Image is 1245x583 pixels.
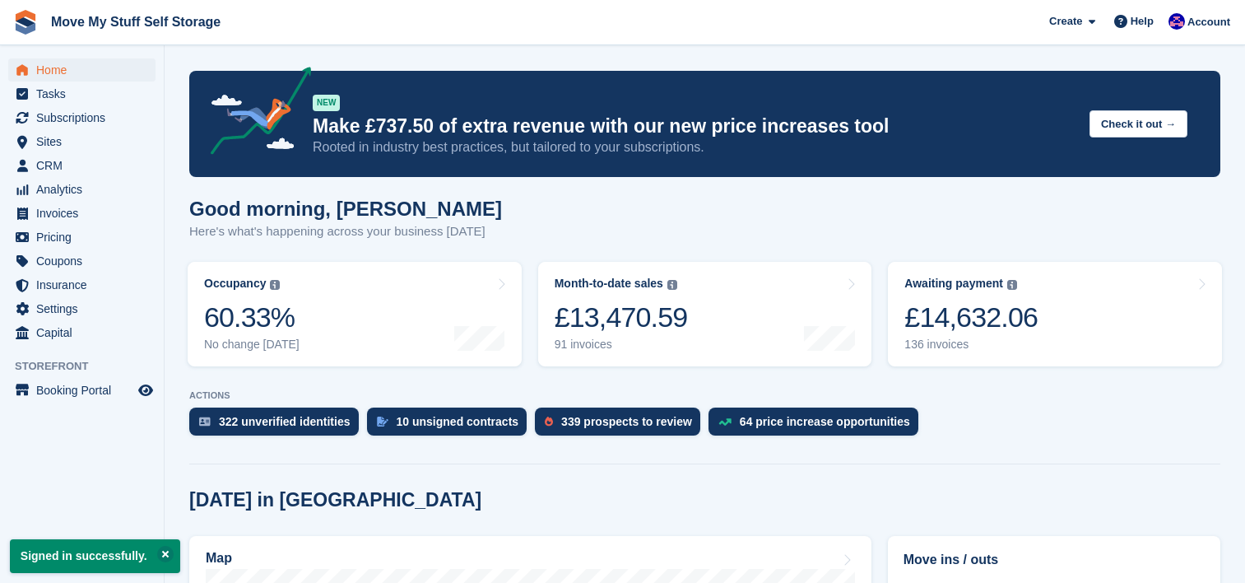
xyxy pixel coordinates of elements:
[708,408,927,444] a: 64 price increase opportunities
[206,551,232,566] h2: Map
[8,202,156,225] a: menu
[204,277,266,291] div: Occupancy
[189,222,502,241] p: Here's what's happening across your business [DATE]
[199,417,211,427] img: verify_identity-adf6edd0f0f0b5bbfe63781bf79b02c33cf7c696d77639b501bdc392416b5a36.svg
[555,277,663,291] div: Month-to-date sales
[545,417,553,427] img: prospect-51fa495bee0391a8d652442698ab0144808aea92771e9ea1ae160a38d050c398.svg
[1007,280,1017,290] img: icon-info-grey-7440780725fd019a000dd9b08b2336e03edf1995a4989e88bcd33f0948082b44.svg
[8,379,156,402] a: menu
[1089,110,1187,138] button: Check it out →
[313,95,340,111] div: NEW
[538,262,872,366] a: Month-to-date sales £13,470.59 91 invoices
[367,408,536,444] a: 10 unsigned contracts
[904,301,1038,334] div: £14,632.06
[136,380,156,400] a: Preview store
[189,198,502,220] h1: Good morning, [PERSON_NAME]
[8,58,156,82] a: menu
[718,418,732,426] img: price_increase_opportunities-93ffe204e8149a01c8c9dc8f82e8f89637d9d84a8eef4429ea346261dce0b2c0.svg
[36,130,135,153] span: Sites
[667,280,677,290] img: icon-info-grey-7440780725fd019a000dd9b08b2336e03edf1995a4989e88bcd33f0948082b44.svg
[888,262,1222,366] a: Awaiting payment £14,632.06 136 invoices
[270,280,280,290] img: icon-info-grey-7440780725fd019a000dd9b08b2336e03edf1995a4989e88bcd33f0948082b44.svg
[189,408,367,444] a: 322 unverified identities
[313,114,1076,138] p: Make £737.50 of extra revenue with our new price increases tool
[219,415,351,428] div: 322 unverified identities
[36,273,135,296] span: Insurance
[313,138,1076,156] p: Rooted in industry best practices, but tailored to your subscriptions.
[36,297,135,320] span: Settings
[555,301,688,334] div: £13,470.59
[36,250,135,273] span: Coupons
[8,154,156,177] a: menu
[8,297,156,320] a: menu
[36,321,135,344] span: Capital
[904,338,1038,352] div: 136 invoices
[8,273,156,296] a: menu
[1049,13,1082,30] span: Create
[1187,14,1230,30] span: Account
[36,178,135,201] span: Analytics
[36,106,135,129] span: Subscriptions
[197,67,312,161] img: price-adjustments-announcement-icon-8257ccfd72463d97f412b2fc003d46551f7dbcb40ab6d574587a9cd5c0d94...
[36,58,135,82] span: Home
[189,390,1220,401] p: ACTIONS
[377,417,388,427] img: contract_signature_icon-13c848040528278c33f63329250d36e43548de30e8caae1d1a13099fd9432cc5.svg
[1131,13,1154,30] span: Help
[561,415,692,428] div: 339 prospects to review
[8,226,156,249] a: menu
[8,321,156,344] a: menu
[36,82,135,105] span: Tasks
[555,338,688,352] div: 91 invoices
[36,379,135,402] span: Booking Portal
[15,358,164,375] span: Storefront
[189,489,481,511] h2: [DATE] in [GEOGRAPHIC_DATA]
[188,262,522,366] a: Occupancy 60.33% No change [DATE]
[904,277,1003,291] div: Awaiting payment
[397,415,519,428] div: 10 unsigned contracts
[36,202,135,225] span: Invoices
[10,539,180,573] p: Signed in successfully.
[8,130,156,153] a: menu
[204,338,300,352] div: No change [DATE]
[904,550,1205,570] h2: Move ins / outs
[36,226,135,249] span: Pricing
[44,8,227,35] a: Move My Stuff Self Storage
[13,10,38,35] img: stora-icon-8386f47178a22dfd0bd8f6a31ec36ba5ce8667c1dd55bd0f319d3a0aa187defe.svg
[8,82,156,105] a: menu
[36,154,135,177] span: CRM
[204,301,300,334] div: 60.33%
[535,408,708,444] a: 339 prospects to review
[8,106,156,129] a: menu
[1168,13,1185,30] img: Jade Whetnall
[8,178,156,201] a: menu
[740,415,910,428] div: 64 price increase opportunities
[8,250,156,273] a: menu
